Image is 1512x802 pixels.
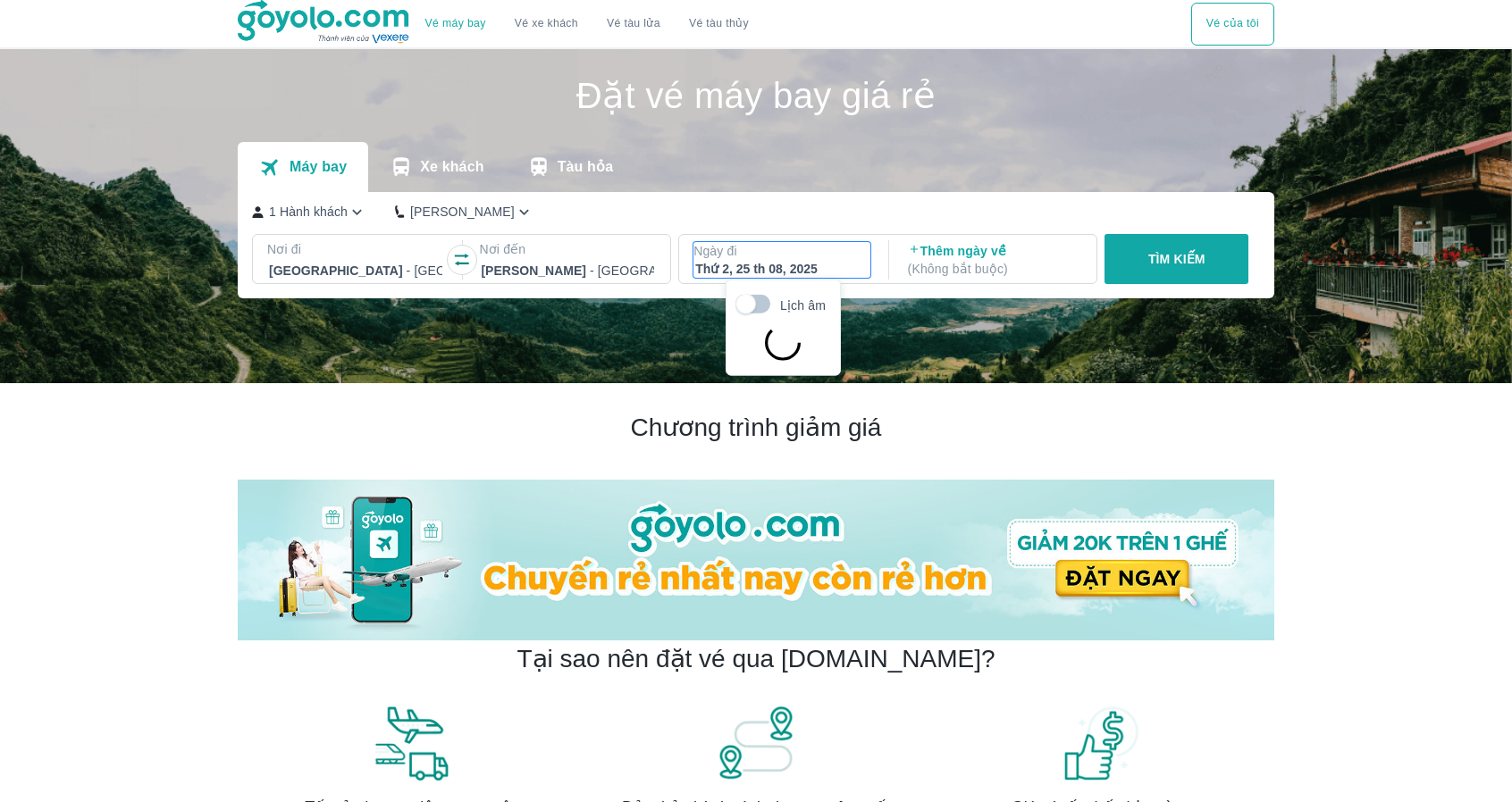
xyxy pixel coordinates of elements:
button: Vé tàu thủy [675,3,763,46]
p: Nơi đến [479,240,656,258]
img: banner [370,704,450,782]
p: [PERSON_NAME] [410,203,515,221]
p: Nơi đi [267,240,444,258]
h2: Chương trình giảm giá [238,412,1274,444]
a: Vé xe khách [515,17,578,30]
div: choose transportation mode [411,3,763,46]
p: 1 Hành khách [269,203,348,221]
div: choose transportation mode [1191,3,1274,46]
button: [PERSON_NAME] [395,203,533,221]
h1: Đặt vé máy bay giá rẻ [238,78,1274,113]
p: ( Không bắt buộc ) [908,260,1081,278]
p: Máy bay [290,158,347,176]
p: TÌM KIẾM [1148,250,1205,268]
button: TÌM KIẾM [1105,234,1248,284]
h2: Tại sao nên đặt vé qua [DOMAIN_NAME]? [517,643,995,675]
div: Thứ 2, 25 th 08, 2025 [695,260,869,278]
p: Xe khách [420,158,483,176]
img: banner-home [238,480,1274,640]
button: 1 Hành khách [252,203,366,221]
p: Ngày đi [693,242,870,260]
p: Lịch âm [780,297,826,314]
a: Vé tàu lửa [592,3,675,46]
div: transportation tabs [238,142,634,192]
p: Tàu hỏa [558,158,614,176]
p: Thêm ngày về [908,242,1081,278]
img: banner [716,704,796,782]
img: banner [1062,704,1142,782]
button: Vé của tôi [1191,3,1274,46]
a: Vé máy bay [425,17,486,30]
